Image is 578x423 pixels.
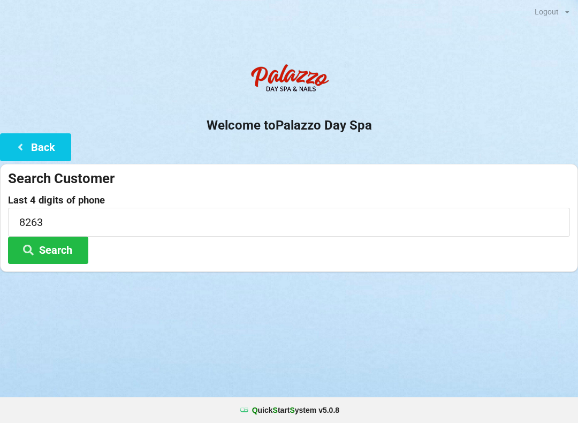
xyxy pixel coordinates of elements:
div: Logout [535,8,559,16]
input: 0000 [8,208,570,236]
span: S [273,406,278,414]
div: Search Customer [8,170,570,187]
button: Search [8,237,88,264]
span: Q [252,406,258,414]
span: S [290,406,294,414]
label: Last 4 digits of phone [8,195,570,206]
b: uick tart ystem v 5.0.8 [252,405,339,416]
img: PalazzoDaySpaNails-Logo.png [246,58,332,101]
img: favicon.ico [239,405,249,416]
